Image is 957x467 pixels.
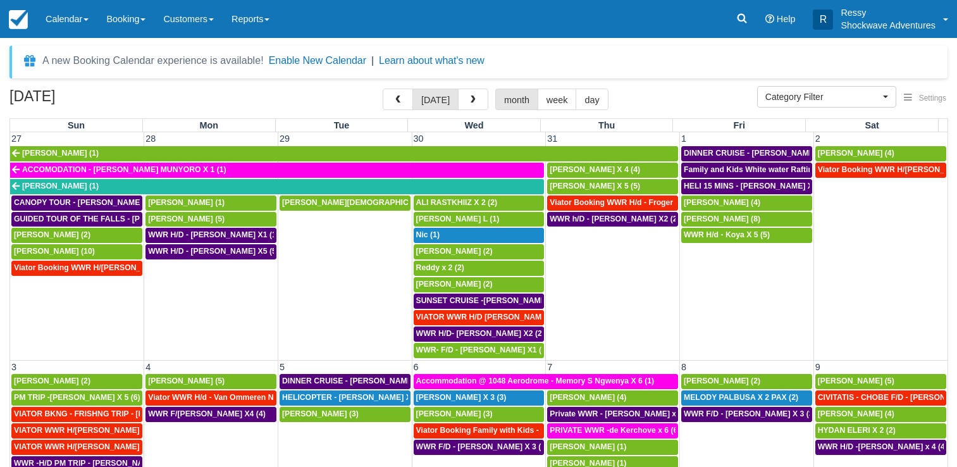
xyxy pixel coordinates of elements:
a: Reddy x 2 (2) [414,261,545,276]
a: [PERSON_NAME] (3) [414,407,545,422]
a: [PERSON_NAME] (1) [145,196,276,211]
a: VIATOR WWR H/[PERSON_NAME] 2 (2) [11,440,142,455]
a: WWR F/D - [PERSON_NAME] X 3 (3) [414,440,545,455]
a: Nic (1) [414,228,545,243]
span: [PERSON_NAME] (4) [684,198,760,207]
a: Accommodation @ 1048 Aerodrome - Memory S Ngwenya X 6 (1) [414,374,678,389]
a: Viator Booking Family with Kids - [PERSON_NAME] 4 (4) [414,423,545,439]
span: WWR H/d - Koya X 5 (5) [684,230,770,239]
span: [PERSON_NAME] (4) [550,393,626,402]
a: VIATOR WWR H/D [PERSON_NAME] 4 (4) [414,310,545,325]
a: [PERSON_NAME] (5) [815,374,946,389]
span: WWR H/D - [PERSON_NAME] X5 (5) [148,247,279,256]
span: 8 [680,362,688,372]
button: Enable New Calendar [269,54,366,67]
span: [PERSON_NAME] (2) [684,377,760,385]
i: Help [765,15,774,23]
span: WWR h/D - [PERSON_NAME] X2 (2) [550,215,679,223]
a: Learn about what's new [379,55,485,66]
span: HELI 15 MINS - [PERSON_NAME] X4 (4) [684,182,829,190]
span: 2 [814,134,822,144]
span: VIATOR WWR H/[PERSON_NAME] 2 (2) [14,426,157,435]
span: [PERSON_NAME] L (1) [416,215,500,223]
span: [PERSON_NAME] (4) [818,409,894,418]
button: month [495,89,538,110]
span: [PERSON_NAME] (10) [14,247,95,256]
a: WWR F/D - [PERSON_NAME] X 3 (3) [681,407,812,422]
span: 30 [412,134,425,144]
a: [PERSON_NAME] (4) [815,146,946,161]
p: Shockwave Adventures [841,19,935,32]
a: [PERSON_NAME] (1) [10,146,678,161]
button: [DATE] [412,89,459,110]
div: A new Booking Calendar experience is available! [42,53,264,68]
a: [PERSON_NAME] (2) [414,277,545,292]
span: [PERSON_NAME] (1) [550,442,626,451]
a: WWR h/D - [PERSON_NAME] X2 (2) [547,212,678,227]
span: Sat [865,120,879,130]
span: WWR F/[PERSON_NAME] X4 (4) [148,409,266,418]
span: [PERSON_NAME] (1) [148,198,225,207]
span: PRIVATE WWR -de Kerchove x 6 (6) [550,426,680,435]
span: WWR H/D -[PERSON_NAME] x 4 (4) [818,442,948,451]
span: 3 [10,362,18,372]
a: [PERSON_NAME] X 3 (3) [414,390,545,406]
span: Reddy x 2 (2) [416,263,464,272]
a: [PERSON_NAME] (2) [11,228,142,243]
a: [PERSON_NAME] (8) [681,212,812,227]
span: 29 [278,134,291,144]
a: HYDAN ELERI X 2 (2) [815,423,946,439]
a: [PERSON_NAME][DEMOGRAPHIC_DATA] (6) [280,196,411,211]
span: [PERSON_NAME] (2) [14,377,90,385]
a: VIATOR WWR H/[PERSON_NAME] 2 (2) [11,423,142,439]
span: 7 [546,362,553,372]
span: Private WWR - [PERSON_NAME] x1 (1) [550,409,692,418]
span: ALI RASTKHIIZ X 2 (2) [416,198,497,207]
a: PM TRIP -[PERSON_NAME] X 5 (6) [11,390,142,406]
a: HELICOPTER - [PERSON_NAME] X 3 (3) [280,390,411,406]
a: DINNER CRUISE - [PERSON_NAME] X3 (3) [280,374,411,389]
span: WWR- F/D - [PERSON_NAME] X1 (1) [416,346,548,354]
span: Fri [734,120,745,130]
span: VIATOR WWR H/[PERSON_NAME] 2 (2) [14,442,157,451]
a: WWR H/D- [PERSON_NAME] X2 (2) [414,327,545,342]
span: Tue [334,120,350,130]
span: Accommodation @ 1048 Aerodrome - Memory S Ngwenya X 6 (1) [416,377,655,385]
a: WWR F/[PERSON_NAME] X4 (4) [145,407,276,422]
span: CANOPY TOUR - [PERSON_NAME] X5 (5) [14,198,166,207]
span: Sun [68,120,85,130]
a: WWR H/D -[PERSON_NAME] x 4 (4) [815,440,946,455]
a: [PERSON_NAME] X 4 (4) [547,163,678,178]
a: Family and Kids White water Rafting - [PERSON_NAME] X4 (4) [681,163,812,178]
span: 9 [814,362,822,372]
span: DINNER CRUISE - [PERSON_NAME] X4 (4) [684,149,840,158]
span: 31 [546,134,559,144]
img: checkfront-main-nav-mini-logo.png [9,10,28,29]
span: WWR H/D - [PERSON_NAME] X1 (1) [148,230,279,239]
a: MELODY PALBUSA X 2 PAX (2) [681,390,812,406]
span: 4 [144,362,152,372]
span: [PERSON_NAME] X 4 (4) [550,165,640,174]
a: WWR H/D - [PERSON_NAME] X1 (1) [145,228,276,243]
span: 27 [10,134,23,144]
a: [PERSON_NAME] (5) [145,212,276,227]
span: [PERSON_NAME] (2) [416,247,493,256]
span: Nic (1) [416,230,440,239]
span: VIATOR BKNG - FRISHNG TRIP - [PERSON_NAME] X 5 (4) [14,409,226,418]
a: [PERSON_NAME] (4) [681,196,812,211]
span: [PERSON_NAME] (4) [818,149,894,158]
span: Viator WWR H/d - Van Ommeren Nick X 4 (4) [148,393,309,402]
a: [PERSON_NAME] (3) [280,407,411,422]
span: [PERSON_NAME] (3) [416,409,493,418]
span: Viator Booking Family with Kids - [PERSON_NAME] 4 (4) [416,426,624,435]
a: [PERSON_NAME] (2) [414,244,545,259]
a: Viator Booking WWR H/[PERSON_NAME] [PERSON_NAME][GEOGRAPHIC_DATA] (1) [11,261,142,276]
a: Viator Booking WWR H/d - Froger Julien X1 (1) [547,196,678,211]
span: Thu [598,120,615,130]
a: [PERSON_NAME] (2) [11,374,142,389]
span: WWR F/D - [PERSON_NAME] X 3 (3) [684,409,816,418]
span: [PERSON_NAME] (2) [416,280,493,289]
a: WWR H/d - Koya X 5 (5) [681,228,812,243]
span: 5 [278,362,286,372]
span: [PERSON_NAME] (2) [14,230,90,239]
